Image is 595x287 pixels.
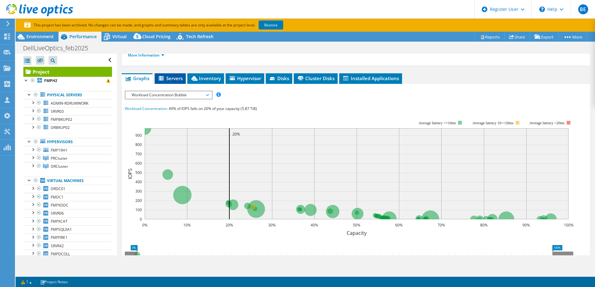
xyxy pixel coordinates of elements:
span: Virtual [112,34,127,39]
text: 0% [142,222,147,228]
text: 20% [232,131,240,137]
a: DRCluster [23,162,112,170]
span: FMPXDDC [51,203,68,208]
a: Hypervisors [23,138,112,146]
a: FMPFIRE1 [23,234,112,242]
text: 200 [135,198,142,203]
a: FMPSQLXA1 [23,225,112,234]
span: SRVR42 [51,243,64,248]
a: Physical Servers [23,91,112,99]
text: 80% [480,222,488,228]
text: 700 [135,151,142,157]
a: FMPH2 [23,77,112,85]
text: 300 [135,189,142,194]
span: FMDC1 [51,194,63,200]
a: Project [23,67,112,77]
span: FMP19H1 [51,148,68,153]
span: FMPBKUP02 [51,117,72,122]
text: 600 [135,161,142,166]
span: Installed Applications [342,75,399,81]
span: Graphs [125,75,149,81]
span: Tech Refresh [186,34,213,39]
a: 1 [17,278,36,286]
tspan: Average latency 10<=20ms [472,121,513,125]
text: IOPS [127,168,134,179]
a: Share [504,32,530,42]
span: FMPSQLXA1 [51,227,72,232]
a: SRVR42 [23,242,112,250]
text: 40% [311,222,318,228]
span: SRVR06 [51,211,64,216]
text: 0 [140,216,142,222]
a: FMPDCOLL [23,250,112,258]
span: Performance [69,34,97,39]
text: 100% [564,222,573,228]
span: DRDC01 [51,186,65,191]
text: 500 [135,170,142,175]
a: Export [530,32,559,42]
span: Cloud Pricing [142,34,171,39]
span: ADMIN-RDRUMWORK [51,101,88,106]
text: 20% [226,222,233,228]
span: Hypervisor [229,75,261,81]
span: Inventory [190,75,221,81]
span: DRBKUP02 [51,125,70,130]
a: FMPBKUP02 [23,115,112,123]
a: SRVR03 [23,107,112,115]
span: Servers [158,75,183,81]
a: PRCluster [23,154,112,162]
text: 70% [438,222,445,228]
span: Environment [26,34,54,39]
a: Restore [259,20,283,30]
b: FMPH2 [44,78,57,83]
a: Virtual Machines [23,177,112,185]
a: DRBKUP02 [23,124,112,132]
text: 900 [135,133,142,138]
p: This project has been archived. No changes can be made, and graphs and summary tables are only av... [24,22,329,29]
span: FMPFIRE1 [51,235,68,240]
span: 49% of IOPS falls on 20% of your capacity (5.87 TiB) [169,106,257,111]
text: 100 [135,207,142,212]
text: 10% [183,222,191,228]
tspan: Average latency <=10ms [419,121,456,125]
text: 800 [135,142,142,147]
a: ADMIN-RDRUMWORK [23,99,112,107]
h1: DellLiveOptics_feb2025 [20,45,98,52]
text: Average latency >20ms [529,121,565,125]
a: Reports [475,32,505,42]
a: FMPXCAT [23,217,112,225]
a: FMPXDDC [23,201,112,209]
span: BE [578,4,588,14]
text: 50% [353,222,360,228]
span: Workload Concentration: [125,106,168,111]
a: More [558,32,587,42]
text: 400 [135,179,142,184]
span: SRVR03 [51,109,64,114]
a: Project Notes [36,278,72,286]
span: FMPXCAT [51,219,68,224]
span: Workload Concentration Bubble [129,91,208,99]
a: SRVR06 [23,209,112,217]
a: DRDC01 [23,185,112,193]
a: More Information [128,52,164,58]
span: Disks [269,75,289,81]
a: FMP19H1 [23,146,112,154]
span: DRCluster [51,164,68,169]
span: FMPDCOLL [51,251,70,257]
text: 60% [395,222,403,228]
a: FMDC1 [23,193,112,201]
text: Capacity [347,230,367,236]
svg: \n [539,7,545,12]
text: 30% [268,222,276,228]
text: 90% [522,222,530,228]
span: PRCluster [51,156,68,161]
span: Cluster Disks [297,75,335,81]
